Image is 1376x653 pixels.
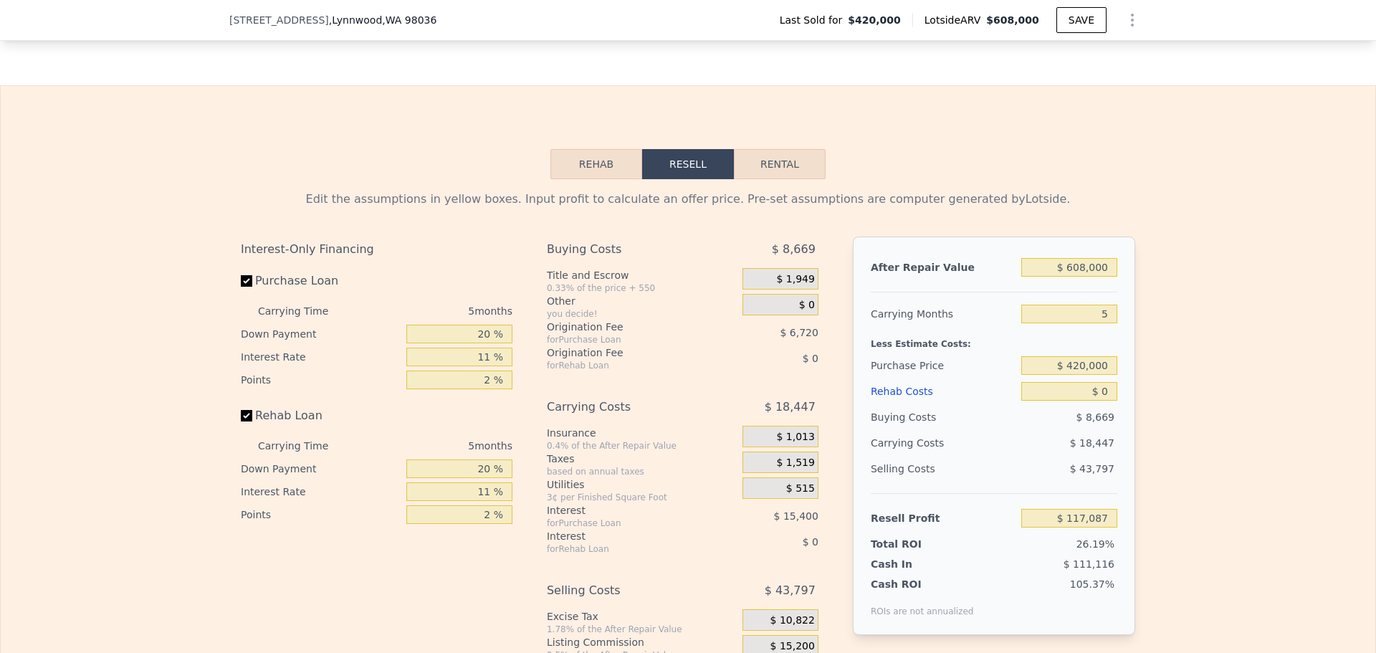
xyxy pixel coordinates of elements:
[547,452,737,466] div: Taxes
[547,624,737,635] div: 1.78% of the After Repair Value
[642,149,734,179] button: Resell
[871,505,1016,531] div: Resell Profit
[547,320,707,334] div: Origination Fee
[871,254,1016,280] div: After Repair Value
[547,543,707,555] div: for Rehab Loan
[241,457,401,480] div: Down Payment
[547,529,707,543] div: Interest
[765,578,816,604] span: $ 43,797
[1056,7,1107,33] button: SAVE
[871,404,1016,430] div: Buying Costs
[547,609,737,624] div: Excise Tax
[1070,463,1114,475] span: $ 43,797
[241,323,401,345] div: Down Payment
[547,440,737,452] div: 0.4% of the After Repair Value
[241,480,401,503] div: Interest Rate
[765,394,816,420] span: $ 18,447
[547,268,737,282] div: Title and Escrow
[871,577,974,591] div: Cash ROI
[547,466,737,477] div: based on annual taxes
[734,149,826,179] button: Rental
[229,13,329,27] span: [STREET_ADDRESS]
[1070,437,1114,449] span: $ 18,447
[871,327,1117,353] div: Less Estimate Costs:
[241,237,512,262] div: Interest-Only Financing
[547,360,707,371] div: for Rehab Loan
[1076,411,1114,423] span: $ 8,669
[550,149,642,179] button: Rehab
[241,268,401,294] label: Purchase Loan
[241,368,401,391] div: Points
[258,300,351,323] div: Carrying Time
[803,536,818,548] span: $ 0
[329,13,437,27] span: , Lynnwood
[786,482,815,495] span: $ 515
[1070,578,1114,590] span: 105.37%
[871,378,1016,404] div: Rehab Costs
[871,591,974,617] div: ROIs are not annualized
[241,403,401,429] label: Rehab Loan
[241,410,252,421] input: Rehab Loan
[871,557,960,571] div: Cash In
[547,518,707,529] div: for Purchase Loan
[547,334,707,345] div: for Purchase Loan
[241,191,1135,208] div: Edit the assumptions in yellow boxes. Input profit to calculate an offer price. Pre-set assumptio...
[803,353,818,364] span: $ 0
[547,426,737,440] div: Insurance
[848,13,901,27] span: $420,000
[547,237,707,262] div: Buying Costs
[780,13,849,27] span: Last Sold for
[1064,558,1114,570] span: $ 111,116
[357,434,512,457] div: 5 months
[780,327,818,338] span: $ 6,720
[547,503,707,518] div: Interest
[871,456,1016,482] div: Selling Costs
[241,503,401,526] div: Points
[799,299,815,312] span: $ 0
[382,14,436,26] span: , WA 98036
[547,345,707,360] div: Origination Fee
[547,492,737,503] div: 3¢ per Finished Square Foot
[357,300,512,323] div: 5 months
[774,510,818,522] span: $ 15,400
[547,477,737,492] div: Utilities
[547,635,737,649] div: Listing Commission
[986,14,1039,26] span: $608,000
[258,434,351,457] div: Carrying Time
[776,431,814,444] span: $ 1,013
[871,353,1016,378] div: Purchase Price
[547,578,707,604] div: Selling Costs
[871,430,960,456] div: Carrying Costs
[871,537,960,551] div: Total ROI
[547,308,737,320] div: you decide!
[871,301,1016,327] div: Carrying Months
[241,275,252,287] input: Purchase Loan
[547,294,737,308] div: Other
[547,282,737,294] div: 0.33% of the price + 550
[770,640,815,653] span: $ 15,200
[776,457,814,470] span: $ 1,519
[776,273,814,286] span: $ 1,949
[924,13,986,27] span: Lotside ARV
[772,237,816,262] span: $ 8,669
[1118,6,1147,34] button: Show Options
[241,345,401,368] div: Interest Rate
[770,614,815,627] span: $ 10,822
[547,394,707,420] div: Carrying Costs
[1076,538,1114,550] span: 26.19%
